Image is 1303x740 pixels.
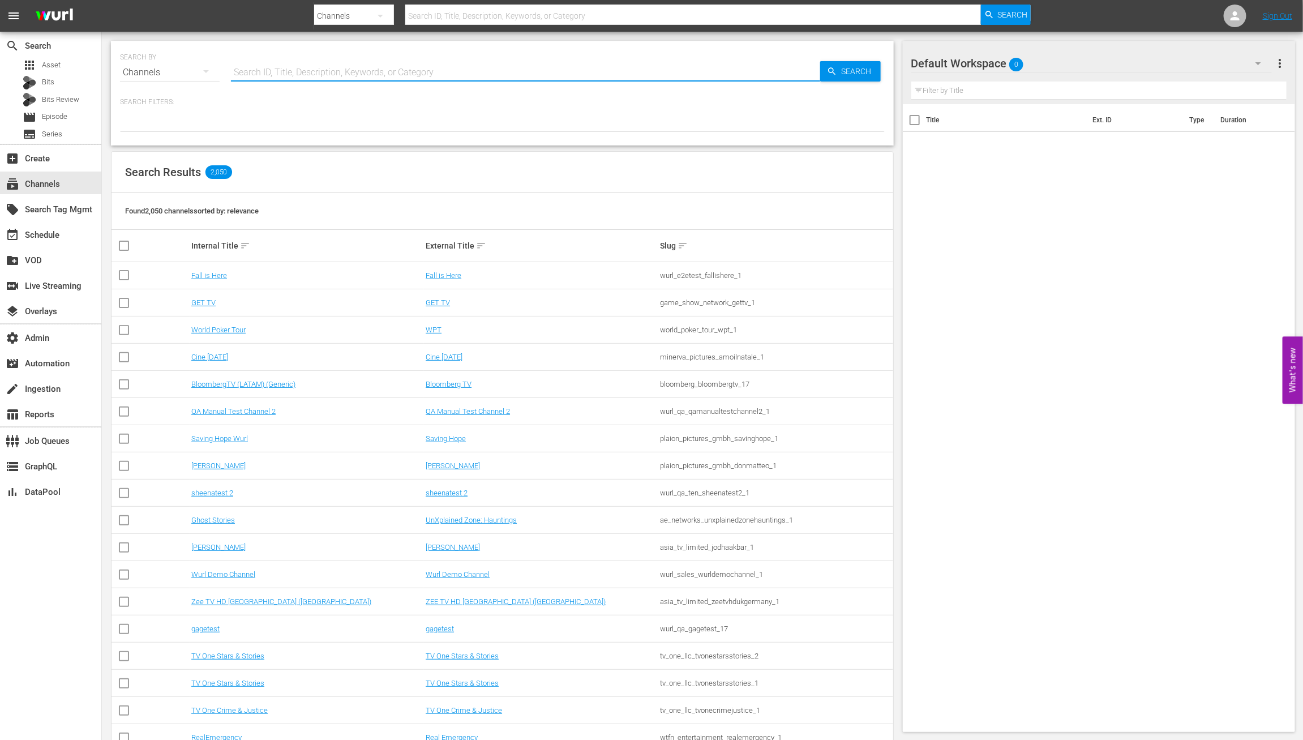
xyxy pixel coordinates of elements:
[191,326,246,334] a: World Poker Tour
[6,331,19,345] span: Admin
[42,59,61,71] span: Asset
[1182,104,1214,136] th: Type
[6,408,19,421] span: Reports
[6,279,19,293] span: Live Streaming
[6,203,19,216] span: Search Tag Mgmt
[6,228,19,242] span: Schedule
[426,706,502,715] a: TV One Crime & Justice
[1263,11,1292,20] a: Sign Out
[6,434,19,448] span: Job Queues
[42,76,54,88] span: Bits
[426,461,480,470] a: [PERSON_NAME]
[120,57,220,88] div: Channels
[23,93,36,106] div: Bits Review
[23,76,36,89] div: Bits
[7,9,20,23] span: menu
[191,461,246,470] a: [PERSON_NAME]
[191,652,264,660] a: TV One Stars & Stories
[678,241,688,251] span: sort
[6,357,19,370] span: Automation
[6,485,19,499] span: DataPool
[660,706,891,715] div: tv_one_llc_tvonecrimejustice_1
[191,353,228,361] a: Cine [DATE]
[191,239,422,253] div: Internal Title
[191,624,220,633] a: gagetest
[1086,104,1182,136] th: Ext. ID
[1283,336,1303,404] button: Open Feedback Widget
[191,597,371,606] a: Zee TV HD [GEOGRAPHIC_DATA] ([GEOGRAPHIC_DATA])
[1273,50,1287,77] button: more_vert
[837,61,881,82] span: Search
[191,298,216,307] a: GET TV
[426,407,510,416] a: QA Manual Test Channel 2
[660,543,891,551] div: asia_tv_limited_jodhaakbar_1
[426,652,499,660] a: TV One Stars & Stories
[191,434,248,443] a: Saving Hope Wurl
[426,597,606,606] a: ZEE TV HD [GEOGRAPHIC_DATA] ([GEOGRAPHIC_DATA])
[1214,104,1281,136] th: Duration
[426,380,472,388] a: Bloomberg TV
[6,152,19,165] span: Create
[191,570,255,579] a: Wurl Demo Channel
[191,543,246,551] a: [PERSON_NAME]
[125,165,201,179] span: Search Results
[660,597,891,606] div: asia_tv_limited_zeetvhdukgermany_1
[23,110,36,124] span: Episode
[191,489,233,497] a: sheenatest 2
[660,570,891,579] div: wurl_sales_wurldemochannel_1
[998,5,1028,25] span: Search
[426,570,490,579] a: Wurl Demo Channel
[426,326,442,334] a: WPT
[191,271,227,280] a: Fall is Here
[191,380,295,388] a: BloombergTV (LATAM) (Generic)
[120,97,885,107] p: Search Filters:
[240,241,250,251] span: sort
[820,61,881,82] button: Search
[660,461,891,470] div: plaion_pictures_gmbh_donmatteo_1
[191,407,276,416] a: QA Manual Test Channel 2
[911,48,1272,79] div: Default Workspace
[476,241,486,251] span: sort
[426,434,466,443] a: Saving Hope
[660,298,891,307] div: game_show_network_gettv_1
[426,543,480,551] a: [PERSON_NAME]
[1273,57,1287,70] span: more_vert
[42,94,79,105] span: Bits Review
[660,380,891,388] div: bloomberg_bloombergtv_17
[981,5,1031,25] button: Search
[42,111,67,122] span: Episode
[426,516,517,524] a: UnXplained Zone: Hauntings
[660,353,891,361] div: minerva_pictures_amoilnatale_1
[426,353,462,361] a: Cine [DATE]
[660,652,891,660] div: tv_one_llc_tvonestarsstories_2
[660,624,891,633] div: wurl_qa_gagetest_17
[660,271,891,280] div: wurl_e2etest_fallishere_1
[191,679,264,687] a: TV One Stars & Stories
[27,3,82,29] img: ans4CAIJ8jUAAAAAAAAAAAAAAAAAAAAAAAAgQb4GAAAAAAAAAAAAAAAAAAAAAAAAJMjXAAAAAAAAAAAAAAAAAAAAAAAAgAT5G...
[426,239,657,253] div: External Title
[191,516,235,524] a: Ghost Stories
[1009,53,1023,76] span: 0
[426,679,499,687] a: TV One Stars & Stories
[23,127,36,141] span: Series
[6,254,19,267] span: VOD
[426,271,461,280] a: Fall is Here
[6,382,19,396] span: Ingestion
[660,407,891,416] div: wurl_qa_qamanualtestchannel2_1
[6,39,19,53] span: Search
[6,177,19,191] span: Channels
[426,489,468,497] a: sheenatest 2
[6,460,19,473] span: GraphQL
[191,706,268,715] a: TV One Crime & Justice
[6,305,19,318] span: Overlays
[660,434,891,443] div: plaion_pictures_gmbh_savinghope_1
[660,679,891,687] div: tv_one_llc_tvonestarsstories_1
[660,516,891,524] div: ae_networks_unxplainedzonehauntings_1
[125,207,259,215] span: Found 2,050 channels sorted by: relevance
[42,129,62,140] span: Series
[660,326,891,334] div: world_poker_tour_wpt_1
[426,298,450,307] a: GET TV
[23,58,36,72] span: Asset
[660,489,891,497] div: wurl_qa_ten_sheenatest2_1
[660,239,891,253] div: Slug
